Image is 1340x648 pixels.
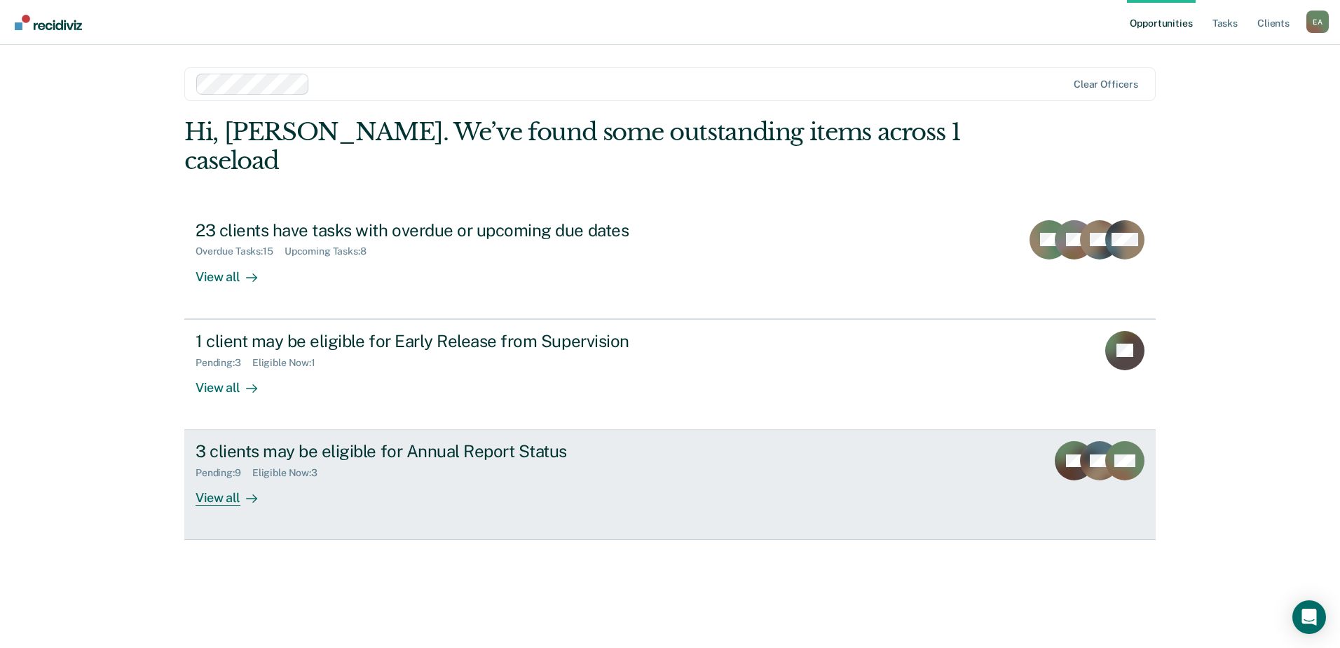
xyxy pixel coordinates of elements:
a: 3 clients may be eligible for Annual Report StatusPending:9Eligible Now:3View all [184,430,1156,540]
img: Recidiviz [15,15,82,30]
div: Pending : 9 [196,467,252,479]
div: View all [196,479,274,506]
a: 1 client may be eligible for Early Release from SupervisionPending:3Eligible Now:1View all [184,319,1156,430]
a: 23 clients have tasks with overdue or upcoming due datesOverdue Tasks:15Upcoming Tasks:8View all [184,209,1156,319]
div: View all [196,368,274,396]
div: 1 client may be eligible for Early Release from Supervision [196,331,688,351]
div: Upcoming Tasks : 8 [285,245,378,257]
div: Hi, [PERSON_NAME]. We’ve found some outstanding items across 1 caseload [184,118,962,175]
div: 3 clients may be eligible for Annual Report Status [196,441,688,461]
div: Eligible Now : 3 [252,467,329,479]
div: Pending : 3 [196,357,252,369]
div: E A [1306,11,1329,33]
div: Clear officers [1074,79,1138,90]
div: View all [196,257,274,285]
div: 23 clients have tasks with overdue or upcoming due dates [196,220,688,241]
button: Profile dropdown button [1306,11,1329,33]
div: Open Intercom Messenger [1292,600,1326,634]
div: Overdue Tasks : 15 [196,245,285,257]
div: Eligible Now : 1 [252,357,327,369]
